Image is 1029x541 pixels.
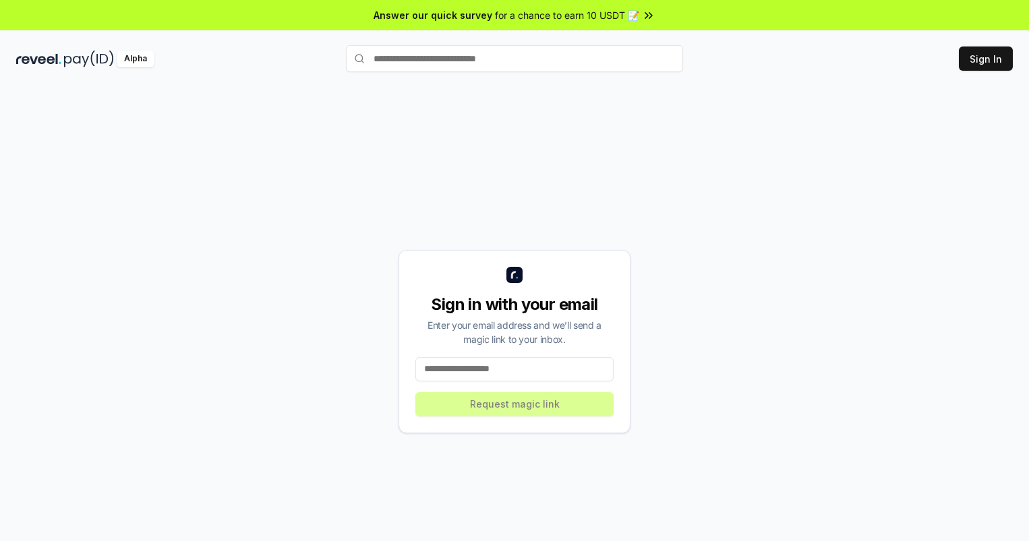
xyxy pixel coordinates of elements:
img: pay_id [64,51,114,67]
span: for a chance to earn 10 USDT 📝 [495,8,639,22]
span: Answer our quick survey [374,8,492,22]
div: Enter your email address and we’ll send a magic link to your inbox. [415,318,614,346]
img: reveel_dark [16,51,61,67]
button: Sign In [959,46,1013,71]
div: Alpha [117,51,154,67]
img: logo_small [506,267,523,283]
div: Sign in with your email [415,294,614,315]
